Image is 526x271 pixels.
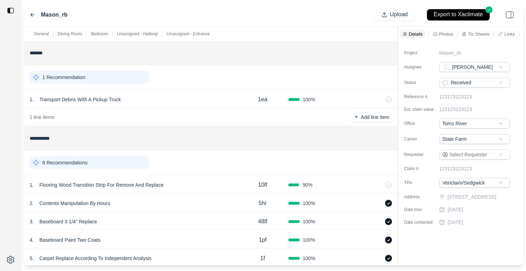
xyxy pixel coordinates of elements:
img: toggle sidebar [7,7,14,14]
p: Unassigned - Entrance [167,31,210,37]
p: 123123123123 [439,106,472,113]
p: [STREET_ADDRESS] [448,193,511,200]
label: TPA [404,180,439,186]
button: Export to Xactimate [420,6,496,24]
span: 100 % [302,255,315,262]
label: Status [404,80,439,85]
p: 10lf [258,181,267,189]
p: 123123123123 [439,165,472,172]
p: Baseboard 3 1/4'' Replace [37,217,100,227]
p: Photos [439,31,453,37]
p: 3 . [30,218,34,225]
p: Unassigned - Hallway [117,31,158,37]
p: 5 . [30,255,34,262]
label: Carrier [404,136,439,142]
span: 100 % [302,200,315,207]
p: 1 . [30,181,34,188]
button: +Add line item [352,112,392,122]
p: + [355,113,358,121]
p: 123123123123 [439,93,472,100]
span: 100 % [302,218,315,225]
p: Baseboard Paint Two Coats [37,235,103,245]
p: Mason_rb [439,49,461,56]
label: Assignee [404,64,439,70]
label: Reference # [404,94,439,100]
label: Date loss [404,207,439,212]
p: 48lf [258,217,267,226]
p: 1ea [258,95,268,104]
p: Carpet Replace According To Independent Analysis [37,253,154,263]
span: 100 % [302,96,315,103]
p: 8 Recommendations [42,159,87,166]
label: Est. claim value [404,107,439,112]
p: 1 . [30,96,34,103]
p: 2 . [30,200,34,207]
p: Add line item [361,114,389,121]
p: 1 line items [30,114,55,121]
span: 100 % [302,236,315,243]
p: [DATE] [448,206,463,213]
label: Requester [404,152,439,157]
p: General [34,31,49,37]
p: Tic Sheets [468,31,489,37]
p: Transport Debris With A Pickup Truck [37,95,124,104]
label: Claim # [404,166,439,171]
label: Office [404,121,439,126]
p: Links [504,31,515,37]
label: Project [404,50,439,56]
img: right-panel.svg [502,7,518,23]
button: Upload [375,9,415,20]
p: 1f [260,254,265,263]
p: 4 . [30,236,34,243]
label: Date contacted [404,219,439,225]
p: Dining Room [58,31,82,37]
p: Upload [390,11,408,19]
p: [DATE] [448,219,463,226]
p: 1pf [259,236,267,244]
label: Address [404,194,439,200]
p: Bedroom [91,31,108,37]
p: Flooring Wood Transition Strip For Remove And Replace [37,180,166,190]
p: Contents Manipulation By Hours [37,198,113,208]
label: Mason_rb [41,11,68,19]
p: Details [409,31,423,37]
p: 5hr [258,199,267,207]
button: Export to Xactimate [427,9,490,20]
span: 90 % [302,181,312,188]
p: 1 Recommendation [42,74,85,81]
p: Export to Xactimate [434,11,483,19]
